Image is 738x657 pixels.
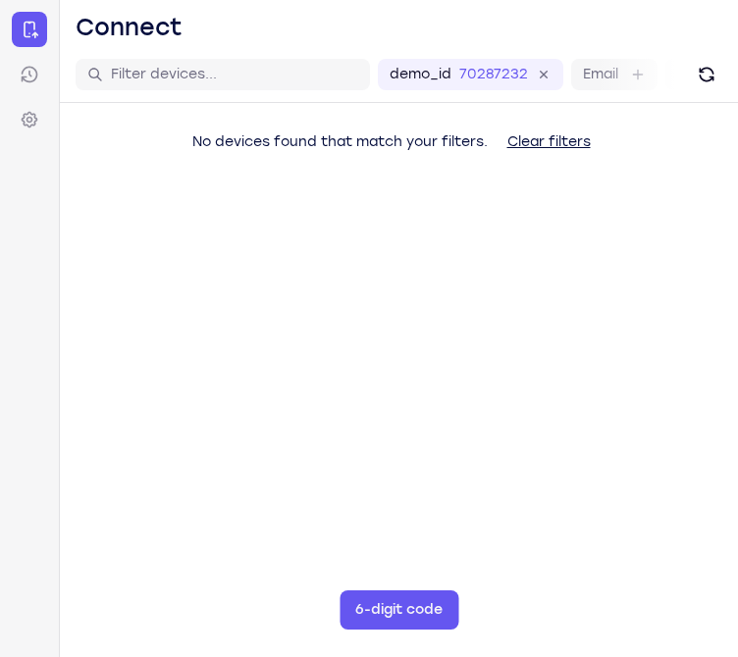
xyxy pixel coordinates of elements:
[492,123,606,162] button: Clear filters
[12,102,47,137] a: Settings
[12,12,47,47] a: Connect
[340,590,458,630] button: 6-digit code
[111,65,358,84] input: Filter devices...
[12,57,47,92] a: Sessions
[192,133,488,150] span: No devices found that match your filters.
[390,65,451,84] label: demo_id
[76,12,183,43] h1: Connect
[691,59,722,90] button: Refresh
[583,65,618,84] label: Email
